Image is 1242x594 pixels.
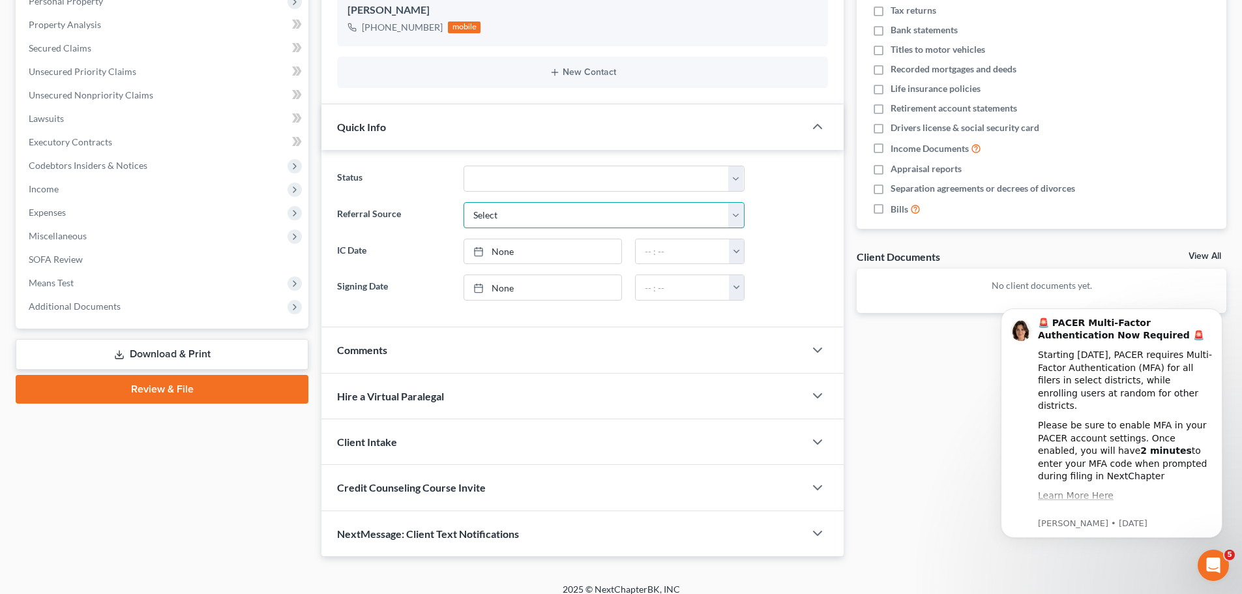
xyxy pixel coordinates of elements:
span: Bills [891,203,908,216]
label: Signing Date [331,275,456,301]
span: NextMessage: Client Text Notifications [337,527,519,540]
a: Executory Contracts [18,130,308,154]
span: Income [29,183,59,194]
span: Executory Contracts [29,136,112,147]
span: Retirement account statements [891,102,1017,115]
div: [PHONE_NUMBER] [362,21,443,34]
label: Referral Source [331,202,456,228]
a: SOFA Review [18,248,308,271]
span: SOFA Review [29,254,83,265]
a: None [464,275,621,300]
span: Additional Documents [29,301,121,312]
span: Recorded mortgages and deeds [891,63,1016,76]
span: Credit Counseling Course Invite [337,481,486,494]
span: Hire a Virtual Paralegal [337,390,444,402]
span: Quick Info [337,121,386,133]
a: View All [1189,252,1221,261]
a: Unsecured Nonpriority Claims [18,83,308,107]
span: Appraisal reports [891,162,962,175]
input: -- : -- [636,239,730,264]
input: -- : -- [636,275,730,300]
a: Review & File [16,375,308,404]
p: No client documents yet. [867,279,1216,292]
a: Lawsuits [18,107,308,130]
button: New Contact [347,67,818,78]
span: Secured Claims [29,42,91,53]
a: None [464,239,621,264]
span: Titles to motor vehicles [891,43,985,56]
span: Codebtors Insiders & Notices [29,160,147,171]
a: Secured Claims [18,37,308,60]
div: mobile [448,22,481,33]
span: Tax returns [891,4,936,17]
div: [PERSON_NAME] [347,3,818,18]
span: Expenses [29,207,66,218]
label: Status [331,166,456,192]
span: Income Documents [891,142,969,155]
a: Download & Print [16,339,308,370]
span: Comments [337,344,387,356]
a: Unsecured Priority Claims [18,60,308,83]
span: Bank statements [891,23,958,37]
span: Client Intake [337,436,397,448]
label: IC Date [331,239,456,265]
span: Unsecured Priority Claims [29,66,136,77]
span: Miscellaneous [29,230,87,241]
span: Property Analysis [29,19,101,30]
a: Property Analysis [18,13,308,37]
span: Life insurance policies [891,82,981,95]
div: Client Documents [857,250,940,263]
span: 5 [1224,550,1235,560]
span: Lawsuits [29,113,64,124]
span: Drivers license & social security card [891,121,1039,134]
span: Unsecured Nonpriority Claims [29,89,153,100]
span: Separation agreements or decrees of divorces [891,182,1075,195]
span: Means Test [29,277,74,288]
iframe: Intercom live chat [1198,550,1229,581]
iframe: Intercom notifications message [981,289,1242,559]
